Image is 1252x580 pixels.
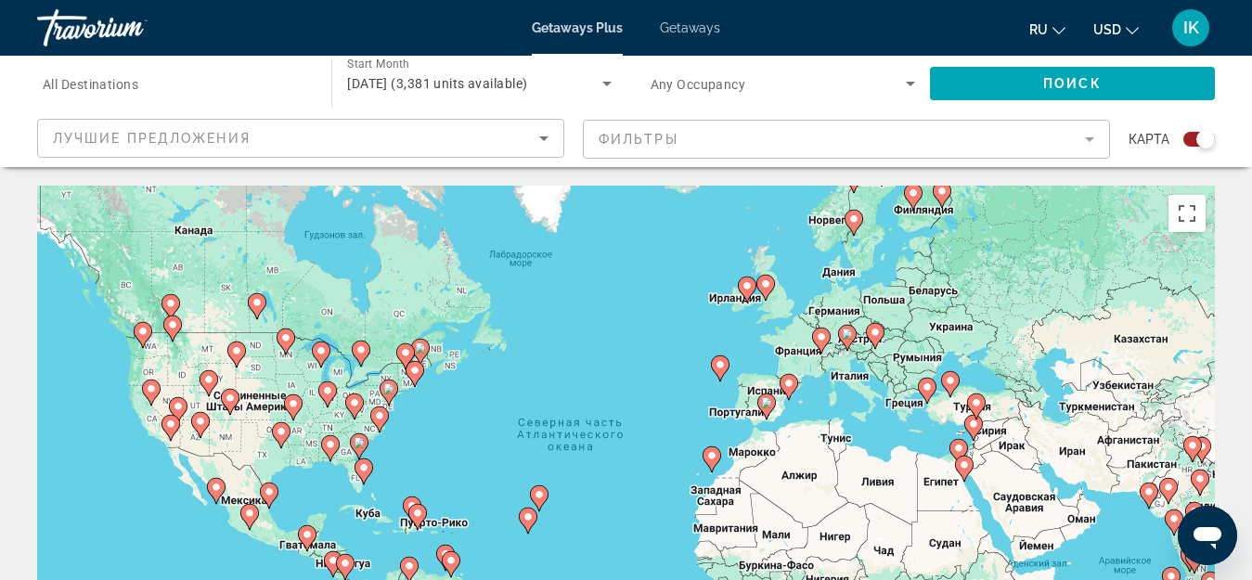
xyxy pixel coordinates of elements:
button: Поиск [930,67,1215,100]
span: карта [1129,126,1169,152]
a: Getaways [660,20,720,35]
span: Поиск [1043,76,1102,91]
iframe: Кнопка запуска окна обмена сообщениями [1178,506,1237,565]
span: ru [1029,22,1048,37]
a: Travorium [37,4,223,52]
span: Start Month [347,58,409,71]
button: Change currency [1093,16,1139,43]
span: [DATE] (3,381 units available) [347,76,527,91]
button: Включить полноэкранный режим [1168,195,1206,232]
button: User Menu [1167,8,1215,47]
mat-select: Sort by [53,127,549,149]
span: USD [1093,22,1121,37]
a: Getaways Plus [532,20,623,35]
span: Лучшие предложения [53,131,251,146]
span: Any Occupancy [651,77,746,92]
button: Filter [583,119,1110,160]
span: All Destinations [43,77,138,92]
button: Change language [1029,16,1065,43]
span: IK [1183,19,1199,37]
